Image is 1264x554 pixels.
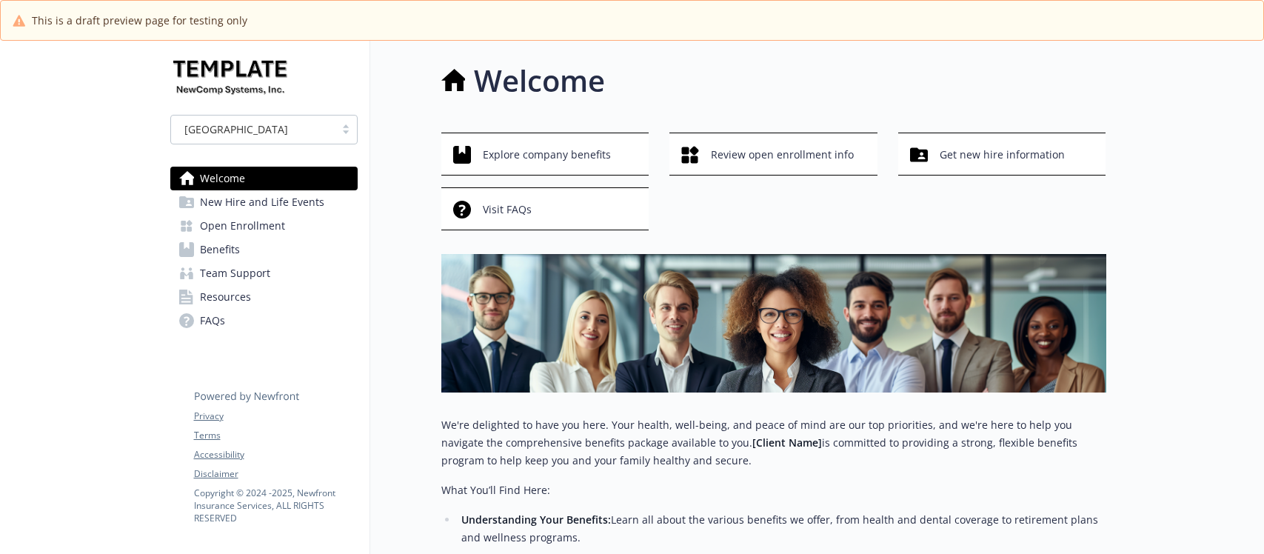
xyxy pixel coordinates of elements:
[32,13,247,28] span: This is a draft preview page for testing only
[483,196,532,224] span: Visit FAQs
[441,254,1106,393] img: overview page banner
[940,141,1065,169] span: Get new hire information
[170,309,358,333] a: FAQs
[200,238,240,261] span: Benefits
[669,133,877,176] button: Review open enrollment info
[184,121,288,137] span: [GEOGRAPHIC_DATA]
[194,467,357,481] a: Disclaimer
[200,285,251,309] span: Resources
[441,187,649,230] button: Visit FAQs
[483,141,611,169] span: Explore company benefits
[178,121,327,137] span: [GEOGRAPHIC_DATA]
[194,429,357,442] a: Terms
[194,410,357,423] a: Privacy
[170,190,358,214] a: New Hire and Life Events
[711,141,854,169] span: Review open enrollment info
[200,190,324,214] span: New Hire and Life Events
[170,285,358,309] a: Resources
[170,238,358,261] a: Benefits
[200,214,285,238] span: Open Enrollment
[194,448,357,461] a: Accessibility
[194,487,357,524] p: Copyright © 2024 - 2025 , Newfront Insurance Services, ALL RIGHTS RESERVED
[458,511,1106,547] li: Learn all about the various benefits we offer, from health and dental coverage to retirement plan...
[898,133,1106,176] button: Get new hire information
[200,261,270,285] span: Team Support
[752,435,822,450] strong: [Client Name]
[200,167,245,190] span: Welcome
[461,513,611,527] strong: Understanding Your Benefits:
[441,133,649,176] button: Explore company benefits
[441,481,1106,499] p: What You’ll Find Here:
[200,309,225,333] span: FAQs
[441,416,1106,470] p: We're delighted to have you here. Your health, well-being, and peace of mind are our top prioriti...
[170,167,358,190] a: Welcome
[170,214,358,238] a: Open Enrollment
[474,59,605,103] h1: Welcome
[170,261,358,285] a: Team Support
